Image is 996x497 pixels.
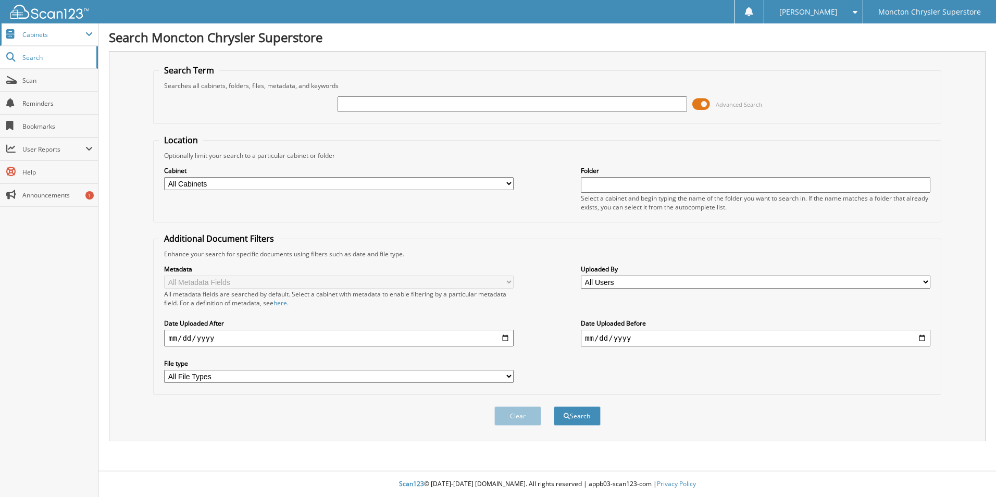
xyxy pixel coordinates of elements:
span: Announcements [22,191,93,200]
input: end [581,330,930,346]
a: here [273,299,287,307]
button: Clear [494,406,541,426]
span: Reminders [22,99,93,108]
span: Bookmarks [22,122,93,131]
span: Help [22,168,93,177]
label: Folder [581,166,930,175]
span: User Reports [22,145,85,154]
span: Scan123 [399,479,424,488]
div: Searches all cabinets, folders, files, metadata, and keywords [159,81,936,90]
label: File type [164,359,514,368]
div: Select a cabinet and begin typing the name of the folder you want to search in. If the name match... [581,194,930,212]
span: Moncton Chrysler Superstore [878,9,981,15]
span: Advanced Search [716,101,762,108]
span: Search [22,53,91,62]
div: 1 [85,191,94,200]
div: Enhance your search for specific documents using filters such as date and file type. [159,250,936,258]
label: Uploaded By [581,265,930,274]
div: © [DATE]-[DATE] [DOMAIN_NAME]. All rights reserved | appb03-scan123-com | [98,471,996,497]
h1: Search Moncton Chrysler Superstore [109,29,986,46]
legend: Additional Document Filters [159,233,279,244]
span: Scan [22,76,93,85]
div: All metadata fields are searched by default. Select a cabinet with metadata to enable filtering b... [164,290,514,307]
input: start [164,330,514,346]
span: [PERSON_NAME] [779,9,838,15]
legend: Search Term [159,65,219,76]
a: Privacy Policy [657,479,696,488]
label: Date Uploaded After [164,319,514,328]
label: Cabinet [164,166,514,175]
div: Optionally limit your search to a particular cabinet or folder [159,151,936,160]
label: Metadata [164,265,514,274]
legend: Location [159,134,203,146]
button: Search [554,406,601,426]
img: scan123-logo-white.svg [10,5,89,19]
label: Date Uploaded Before [581,319,930,328]
span: Cabinets [22,30,85,39]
